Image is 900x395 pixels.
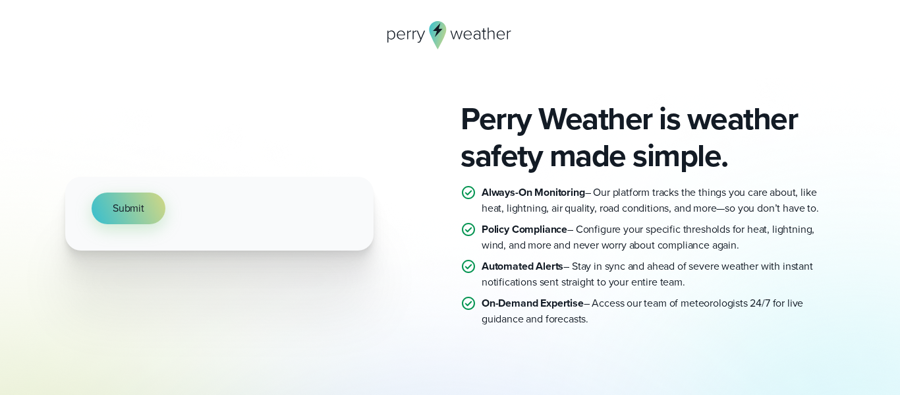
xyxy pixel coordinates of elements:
[482,185,585,200] strong: Always-On Monitoring
[461,100,835,174] h2: Perry Weather is weather safety made simple.
[482,258,563,274] strong: Automated Alerts
[482,222,835,253] p: – Configure your specific thresholds for heat, lightning, wind, and more and never worry about co...
[482,222,567,237] strong: Policy Compliance
[482,185,835,216] p: – Our platform tracks the things you care about, like heat, lightning, air quality, road conditio...
[92,193,165,224] button: Submit
[482,295,835,327] p: – Access our team of meteorologists 24/7 for live guidance and forecasts.
[482,295,584,311] strong: On-Demand Expertise
[482,258,835,290] p: – Stay in sync and ahead of severe weather with instant notifications sent straight to your entir...
[113,200,144,216] span: Submit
